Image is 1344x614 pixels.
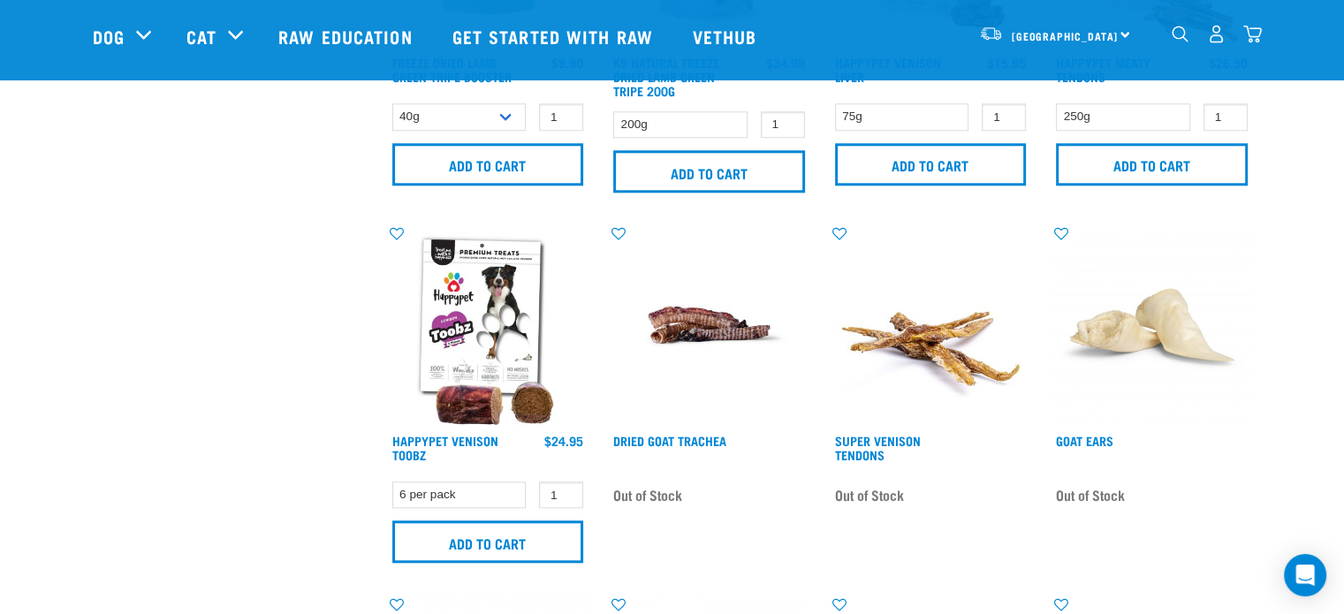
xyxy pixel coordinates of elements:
a: Raw Education [261,1,434,72]
div: $24.95 [544,434,583,448]
input: Add to cart [392,143,584,186]
a: Super Venison Tendons [835,437,921,458]
img: van-moving.png [979,26,1003,42]
img: Goat Ears [1052,224,1252,425]
a: Vethub [675,1,779,72]
a: Dog [93,23,125,49]
span: [GEOGRAPHIC_DATA] [1012,33,1119,39]
span: Out of Stock [1056,481,1125,508]
input: Add to cart [1056,143,1248,186]
img: home-icon@2x.png [1243,25,1262,43]
input: 1 [982,103,1026,131]
a: Get started with Raw [435,1,675,72]
img: Raw Essentials Goat Trachea [609,224,809,425]
input: Add to cart [613,150,805,193]
input: Add to cart [835,143,1027,186]
a: Dried Goat Trachea [613,437,726,443]
img: user.png [1207,25,1226,43]
img: home-icon-1@2x.png [1172,26,1188,42]
span: Out of Stock [613,481,682,508]
input: 1 [761,111,805,139]
input: Add to cart [392,520,584,563]
div: Open Intercom Messenger [1284,554,1326,596]
img: Venison Toobz [388,224,588,425]
a: Happypet Venison Toobz [392,437,498,458]
a: Goat Ears [1056,437,1113,443]
span: Out of Stock [835,481,904,508]
img: 1286 Super Tendons 01 [831,224,1031,425]
input: 1 [539,103,583,131]
input: 1 [1204,103,1248,131]
input: 1 [539,481,583,509]
a: Cat [186,23,216,49]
